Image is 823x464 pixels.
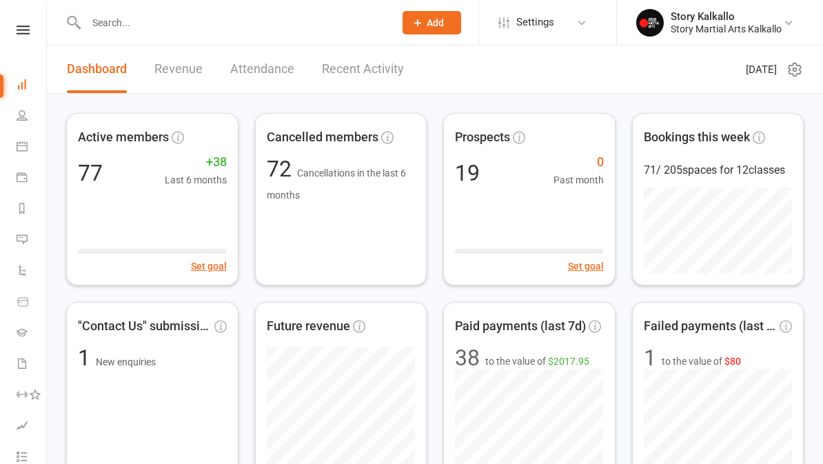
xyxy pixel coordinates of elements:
[17,101,48,132] a: People
[267,168,406,201] span: Cancellations in the last 6 months
[455,316,586,336] span: Paid payments (last 7d)
[516,7,554,38] span: Settings
[644,161,793,179] div: 71 / 205 spaces for 12 classes
[455,162,480,184] div: 19
[662,354,741,369] span: to the value of
[553,152,604,172] span: 0
[17,163,48,194] a: Payments
[322,46,404,93] a: Recent Activity
[78,345,96,371] span: 1
[267,316,350,336] span: Future revenue
[568,259,604,274] button: Set goal
[17,70,48,101] a: Dashboard
[191,259,227,274] button: Set goal
[427,17,444,28] span: Add
[746,61,777,78] span: [DATE]
[78,128,169,148] span: Active members
[67,46,127,93] a: Dashboard
[485,354,589,369] span: to the value of
[78,162,103,184] div: 77
[644,316,778,336] span: Failed payments (last 30d)
[267,128,378,148] span: Cancelled members
[403,11,461,34] button: Add
[17,412,48,443] a: Assessments
[82,13,385,32] input: Search...
[17,288,48,319] a: Product Sales
[671,23,782,35] div: Story Martial Arts Kalkallo
[553,172,604,188] span: Past month
[636,9,664,37] img: thumb_image1709080925.png
[455,128,510,148] span: Prospects
[724,356,741,367] span: $80
[165,152,227,172] span: +38
[644,347,656,369] div: 1
[455,347,480,369] div: 38
[267,156,297,182] span: 72
[154,46,203,93] a: Revenue
[230,46,294,93] a: Attendance
[17,132,48,163] a: Calendar
[671,10,782,23] div: Story Kalkallo
[165,172,227,188] span: Last 6 months
[96,356,156,367] span: New enquiries
[644,128,750,148] span: Bookings this week
[548,356,589,367] span: $2017.95
[17,194,48,225] a: Reports
[78,316,212,336] span: "Contact Us" submissions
